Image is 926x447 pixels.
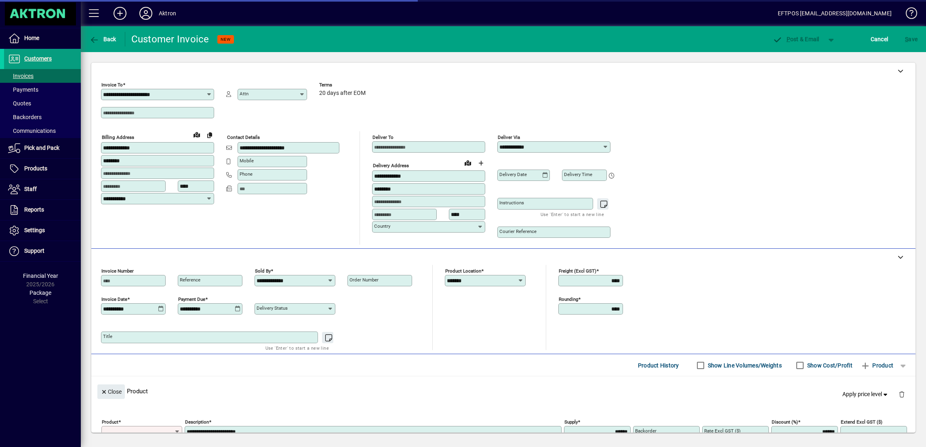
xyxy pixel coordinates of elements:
mat-label: Supply [564,419,578,425]
button: Apply price level [839,387,892,402]
mat-label: Product [102,419,118,425]
span: Financial Year [23,273,58,279]
mat-label: Deliver via [498,134,520,140]
button: Profile [133,6,159,21]
mat-label: Delivery time [564,172,592,177]
mat-label: Extend excl GST ($) [841,419,882,425]
span: Communications [8,128,56,134]
span: ost & Email [772,36,819,42]
button: Choose address [474,157,487,170]
a: Products [4,159,81,179]
div: Customer Invoice [131,33,209,46]
mat-label: Payment due [178,296,205,302]
mat-label: Title [103,334,112,339]
span: Product History [638,359,679,372]
div: EFTPOS [EMAIL_ADDRESS][DOMAIN_NAME] [778,7,892,20]
mat-label: Courier Reference [499,229,537,234]
span: Backorders [8,114,42,120]
a: Support [4,241,81,261]
mat-label: Freight (excl GST) [559,268,596,274]
mat-label: Rounding [559,296,578,302]
label: Show Line Volumes/Weights [706,361,782,369]
a: Home [4,28,81,48]
span: Staff [24,186,37,192]
button: Product History [635,358,682,373]
span: Quotes [8,100,31,107]
span: 20 days after EOM [319,90,366,97]
mat-label: Product location [445,268,481,274]
mat-label: Mobile [240,158,254,164]
span: Pick and Pack [24,145,59,151]
button: Cancel [869,32,890,46]
span: Back [89,36,116,42]
span: Home [24,35,39,41]
button: Add [107,6,133,21]
mat-label: Country [374,223,390,229]
span: Cancel [871,33,888,46]
label: Show Cost/Profit [806,361,852,369]
span: ave [905,33,918,46]
mat-label: Attn [240,91,248,97]
a: Invoices [4,69,81,83]
mat-label: Phone [240,171,253,177]
span: Package [29,290,51,296]
mat-label: Invoice date [101,296,127,302]
span: Support [24,248,44,254]
app-page-header-button: Close [95,388,127,395]
mat-label: Delivery date [499,172,527,177]
mat-label: Sold by [255,268,271,274]
a: Knowledge Base [900,2,916,28]
mat-label: Instructions [499,200,524,206]
app-page-header-button: Back [81,32,125,46]
span: Customers [24,55,52,62]
mat-label: Invoice To [101,82,123,88]
span: Payments [8,86,38,93]
span: S [905,36,908,42]
span: Reports [24,206,44,213]
a: View on map [190,128,203,141]
a: Reports [4,200,81,220]
a: Settings [4,220,81,241]
mat-label: Invoice number [101,268,134,274]
span: Product [861,359,893,372]
a: Pick and Pack [4,138,81,158]
button: Save [903,32,920,46]
mat-label: Backorder [635,428,657,434]
app-page-header-button: Delete [892,390,911,398]
div: Aktron [159,7,176,20]
span: Invoices [8,73,34,79]
mat-hint: Use 'Enter' to start a new line [541,210,604,219]
a: Communications [4,124,81,138]
button: Close [97,384,125,399]
div: Product [91,376,915,406]
mat-label: Discount (%) [772,419,798,425]
span: Close [101,385,122,399]
mat-label: Reference [180,277,200,283]
span: Terms [319,82,368,88]
button: Back [87,32,118,46]
span: Products [24,165,47,172]
mat-label: Order number [349,277,379,283]
button: Post & Email [768,32,823,46]
mat-label: Rate excl GST ($) [704,428,741,434]
button: Delete [892,384,911,404]
a: Quotes [4,97,81,110]
a: Payments [4,83,81,97]
span: P [787,36,790,42]
mat-label: Deliver To [373,134,394,140]
mat-label: Delivery status [257,305,288,311]
button: Copy to Delivery address [203,128,216,141]
mat-hint: Use 'Enter' to start a new line [265,343,329,353]
button: Product [857,358,897,373]
span: NEW [221,37,231,42]
span: Settings [24,227,45,233]
a: Staff [4,179,81,199]
a: View on map [461,156,474,169]
span: Apply price level [842,390,889,399]
mat-label: Description [185,419,209,425]
a: Backorders [4,110,81,124]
